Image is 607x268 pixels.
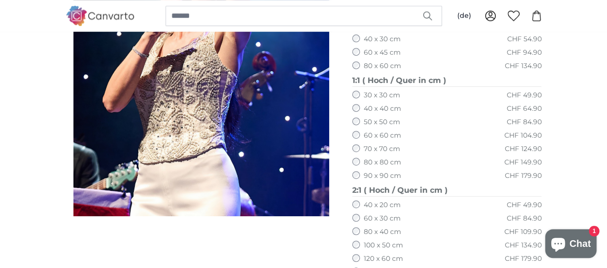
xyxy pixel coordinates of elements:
div: CHF 179.90 [504,171,541,181]
label: 120 x 60 cm [364,254,403,264]
div: CHF 84.90 [506,214,541,223]
inbox-online-store-chat: Onlineshop-Chat von Shopify [542,229,599,260]
button: (de) [450,7,479,24]
div: CHF 134.90 [504,61,541,71]
div: CHF 124.90 [504,144,541,154]
div: CHF 49.90 [506,91,541,100]
label: 60 x 30 cm [364,214,401,223]
div: CHF 104.90 [504,131,541,140]
label: 40 x 20 cm [364,200,401,210]
div: CHF 134.90 [504,241,541,250]
div: CHF 54.90 [507,35,541,44]
label: 30 x 30 cm [364,91,400,100]
img: Canvarto [66,6,135,25]
div: CHF 49.90 [506,200,541,210]
label: 60 x 60 cm [364,131,401,140]
label: 40 x 40 cm [364,104,401,114]
div: CHF 109.90 [504,227,541,237]
div: CHF 94.90 [506,48,541,58]
legend: 1:1 ( Hoch / Quer in cm ) [352,75,542,87]
label: 50 x 50 cm [364,117,400,127]
label: 60 x 45 cm [364,48,401,58]
label: 80 x 60 cm [364,61,401,71]
div: CHF 84.90 [506,117,541,127]
div: CHF 64.90 [506,104,541,114]
legend: 2:1 ( Hoch / Quer in cm ) [352,185,542,197]
label: 80 x 80 cm [364,158,401,167]
label: 40 x 30 cm [364,35,401,44]
label: 90 x 90 cm [364,171,401,181]
label: 100 x 50 cm [364,241,403,250]
label: 70 x 70 cm [364,144,400,154]
div: CHF 149.90 [504,158,541,167]
div: CHF 179.90 [504,254,541,264]
label: 80 x 40 cm [364,227,401,237]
